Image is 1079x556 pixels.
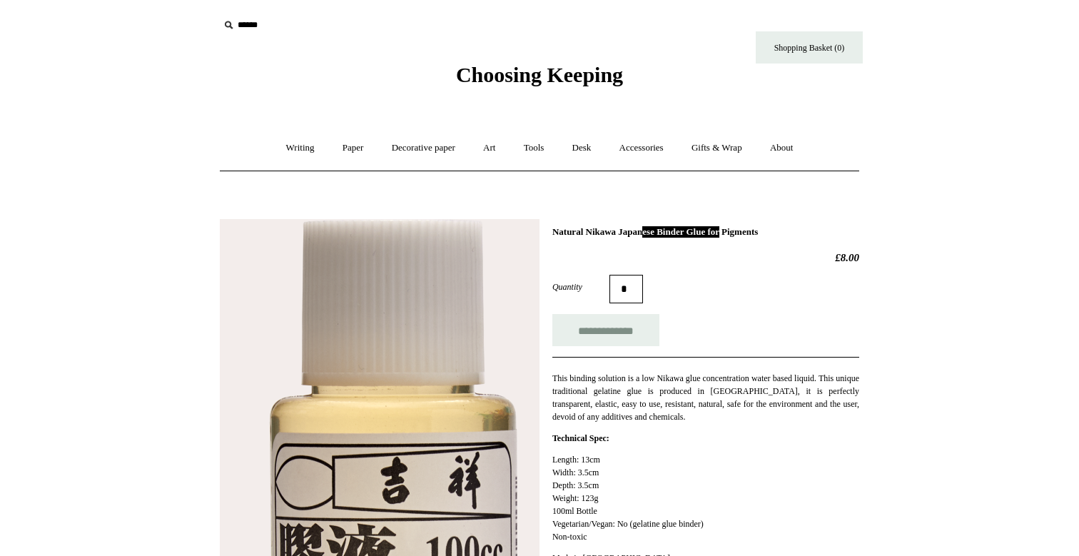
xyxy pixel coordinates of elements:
a: Desk [559,129,604,167]
a: Choosing Keeping [456,74,623,84]
a: Paper [330,129,377,167]
p: This binding solution is a low Nikawa glue concentration water based liquid. This unique traditio... [552,372,859,423]
a: Tools [511,129,557,167]
strong: Technical Spec: [552,433,609,443]
a: Writing [273,129,328,167]
a: Decorative paper [379,129,468,167]
a: Gifts & Wrap [679,129,755,167]
h1: Natural Nikawa Japanese Binder Glue for Pigments [552,226,859,238]
p: Length: 13cm Width: 3.5cm Depth: 3.5cm Weight: 123g 100ml Bottle Vegetarian/Vegan: No (gelatine g... [552,453,859,543]
label: Quantity [552,280,609,293]
span: Choosing Keeping [456,63,623,86]
a: Art [470,129,508,167]
h2: £8.00 [552,251,859,264]
a: About [757,129,806,167]
a: Shopping Basket (0) [756,31,863,64]
a: Accessories [607,129,677,167]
